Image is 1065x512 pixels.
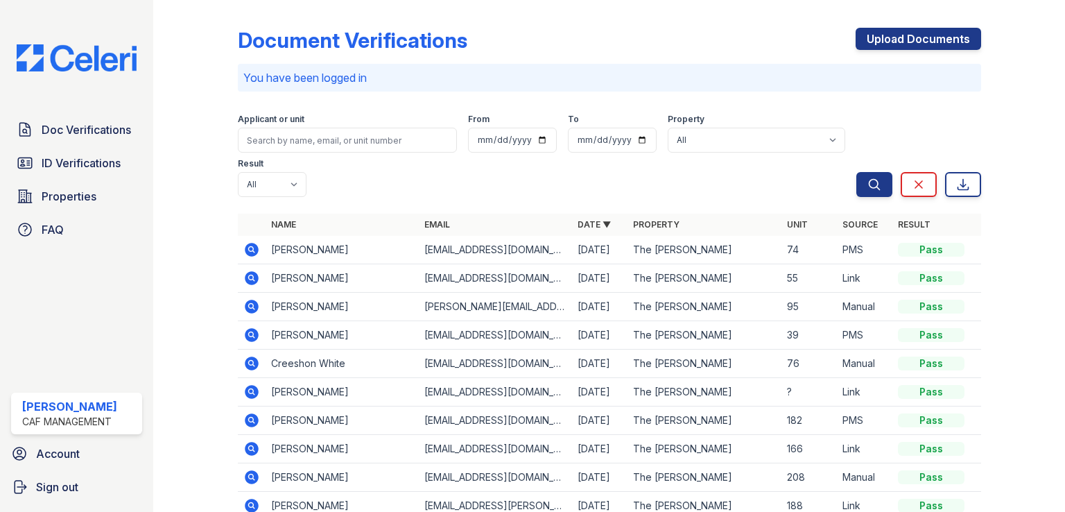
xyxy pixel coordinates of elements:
td: [EMAIL_ADDRESS][DOMAIN_NAME] [419,321,572,350]
label: To [568,114,579,125]
td: Manual [837,350,892,378]
td: [DATE] [572,378,627,407]
td: Manual [837,293,892,321]
td: The [PERSON_NAME] [627,463,781,492]
div: Pass [898,357,964,370]
td: [EMAIL_ADDRESS][DOMAIN_NAME] [419,435,572,463]
a: Properties [11,182,142,210]
td: The [PERSON_NAME] [627,293,781,321]
label: Property [668,114,704,125]
span: Properties [42,188,96,205]
td: [DATE] [572,463,627,492]
td: Manual [837,463,892,492]
div: [PERSON_NAME] [22,398,117,415]
div: CAF Management [22,415,117,429]
label: From [468,114,490,125]
td: [EMAIL_ADDRESS][DOMAIN_NAME] [419,407,572,435]
span: Doc Verifications [42,121,131,138]
td: 55 [781,264,837,293]
td: Creeshon White [266,350,419,378]
td: The [PERSON_NAME] [627,321,781,350]
td: 95 [781,293,837,321]
td: [EMAIL_ADDRESS][DOMAIN_NAME] [419,264,572,293]
a: Doc Verifications [11,116,142,144]
td: [PERSON_NAME] [266,463,419,492]
td: The [PERSON_NAME] [627,378,781,407]
div: Pass [898,442,964,456]
img: CE_Logo_Blue-a8612792a0a2168367f1c8372b55b34899dd931a85d93a1a3d3e32e68fde9ad4.png [6,44,148,71]
a: Date ▼ [578,219,611,230]
td: 74 [781,236,837,264]
div: Pass [898,470,964,484]
td: [EMAIL_ADDRESS][DOMAIN_NAME] [419,378,572,407]
div: Pass [898,271,964,285]
span: FAQ [42,221,64,238]
td: Link [837,435,892,463]
label: Result [238,158,263,169]
td: [EMAIL_ADDRESS][DOMAIN_NAME] [419,350,572,378]
td: 39 [781,321,837,350]
span: Account [36,445,80,462]
td: [DATE] [572,236,627,264]
td: 76 [781,350,837,378]
td: [DATE] [572,350,627,378]
div: Document Verifications [238,28,467,53]
td: Link [837,378,892,407]
td: [PERSON_NAME] [266,293,419,321]
td: The [PERSON_NAME] [627,350,781,378]
a: Unit [787,219,808,230]
label: Applicant or unit [238,114,304,125]
a: FAQ [11,216,142,244]
td: [DATE] [572,264,627,293]
td: 166 [781,435,837,463]
a: Source [842,219,878,230]
a: Property [633,219,679,230]
td: [PERSON_NAME] [266,264,419,293]
div: Pass [898,328,964,342]
td: [PERSON_NAME] [266,407,419,435]
td: [PERSON_NAME] [266,378,419,407]
a: Email [424,219,450,230]
td: Link [837,264,892,293]
div: Pass [898,243,964,257]
a: Account [6,440,148,468]
td: PMS [837,321,892,350]
input: Search by name, email, or unit number [238,128,457,153]
td: PMS [837,236,892,264]
td: 208 [781,463,837,492]
td: [EMAIL_ADDRESS][DOMAIN_NAME] [419,236,572,264]
td: ? [781,378,837,407]
div: Pass [898,385,964,399]
td: The [PERSON_NAME] [627,236,781,264]
td: [EMAIL_ADDRESS][DOMAIN_NAME] [419,463,572,492]
td: [PERSON_NAME] [266,321,419,350]
td: [PERSON_NAME][EMAIL_ADDRESS][PERSON_NAME][DOMAIN_NAME] [419,293,572,321]
div: Pass [898,300,964,314]
td: The [PERSON_NAME] [627,264,781,293]
td: [PERSON_NAME] [266,435,419,463]
a: Result [898,219,930,230]
span: Sign out [36,479,78,495]
td: [DATE] [572,321,627,350]
td: [DATE] [572,435,627,463]
td: 182 [781,407,837,435]
div: Pass [898,413,964,427]
a: Upload Documents [856,28,981,50]
p: You have been logged in [243,69,976,86]
td: PMS [837,407,892,435]
span: ID Verifications [42,155,121,171]
td: [PERSON_NAME] [266,236,419,264]
a: ID Verifications [11,149,142,177]
a: Name [271,219,296,230]
td: [DATE] [572,407,627,435]
td: The [PERSON_NAME] [627,407,781,435]
td: [DATE] [572,293,627,321]
td: The [PERSON_NAME] [627,435,781,463]
a: Sign out [6,473,148,501]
